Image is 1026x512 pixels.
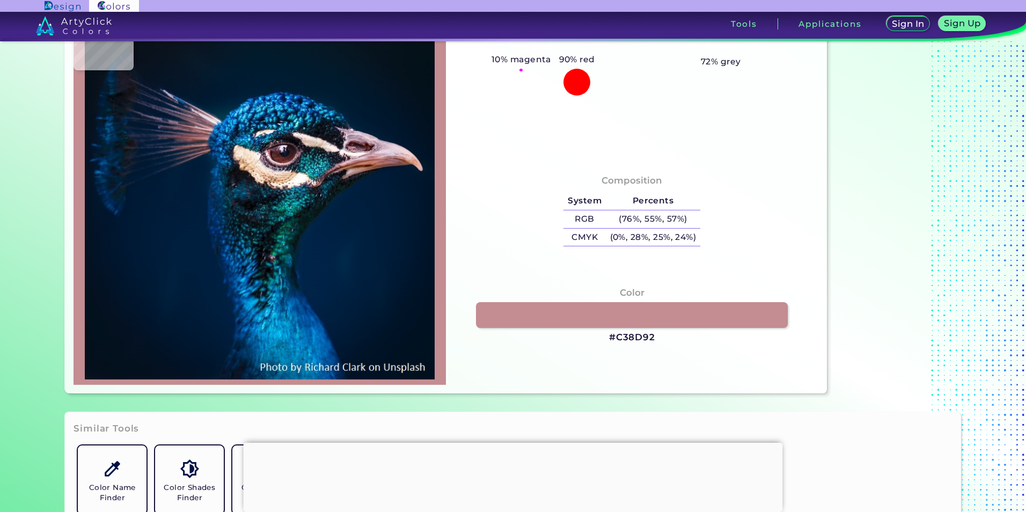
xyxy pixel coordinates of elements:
h3: Pastel [701,40,741,53]
img: logo_artyclick_colors_white.svg [36,16,112,35]
h5: RGB [563,210,605,228]
h5: 72% grey [701,55,741,69]
h3: Tools [731,20,757,28]
h3: #C38D92 [609,331,655,344]
h4: Composition [602,173,662,188]
h5: Color Name Finder [82,482,142,503]
img: icon_color_name_finder.svg [103,459,122,478]
h3: Red [529,40,558,53]
iframe: Advertisement [244,443,783,509]
h4: Color [620,285,644,301]
h3: Applications [798,20,861,28]
h5: (76%, 55%, 57%) [606,210,700,228]
h5: Sign In [893,20,922,28]
h5: 10% magenta [487,53,555,67]
h5: CMYK [563,229,605,246]
h5: Color Shades Finder [159,482,219,503]
a: Sign Up [941,17,984,31]
h5: Sign Up [946,19,979,27]
h3: Similar Tools [74,422,139,435]
a: Sign In [889,17,928,31]
h5: 90% red [555,53,599,67]
img: icon_color_shades.svg [180,459,199,478]
h5: Color Names Dictionary [237,482,297,503]
h5: (0%, 28%, 25%, 24%) [606,229,700,246]
img: img_pavlin.jpg [79,16,441,379]
h5: System [563,192,605,210]
h5: Percents [606,192,700,210]
img: ArtyClick Design logo [45,1,80,11]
